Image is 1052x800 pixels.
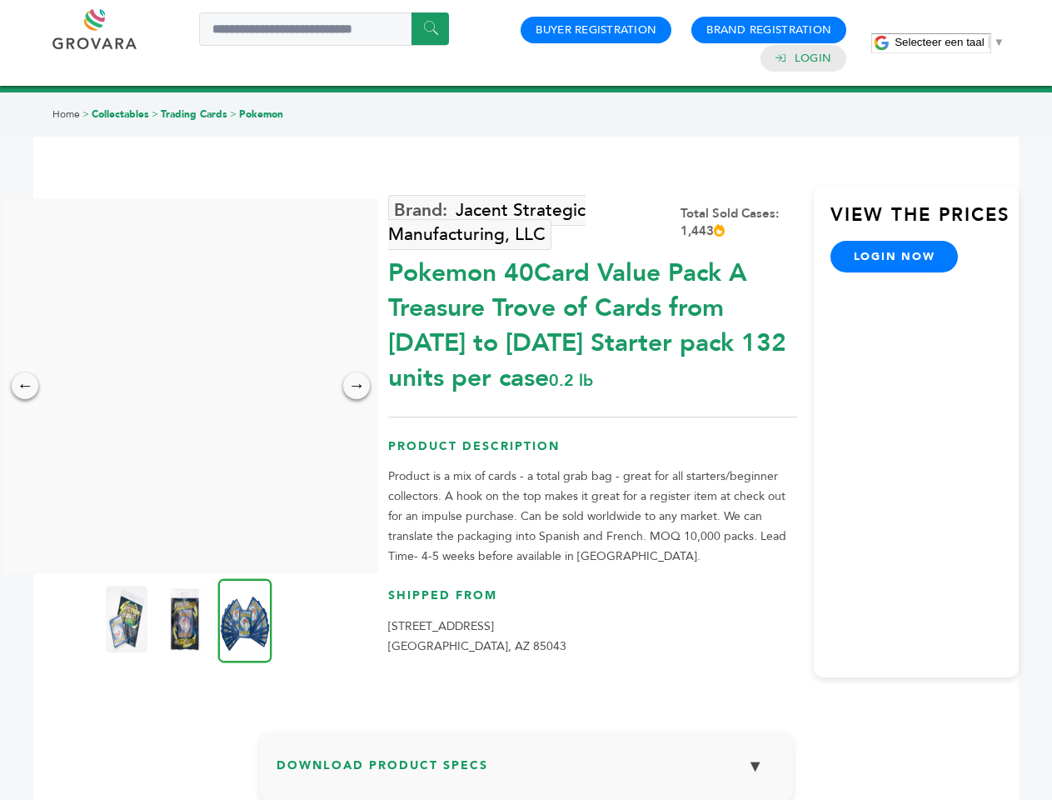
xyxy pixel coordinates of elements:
[681,205,797,240] div: Total Sold Cases: 1,443
[735,748,776,784] button: ▼
[343,372,370,399] div: →
[82,107,89,121] span: >
[795,51,831,66] a: Login
[895,36,1005,48] a: Selecteer een taal​
[536,22,656,37] a: Buyer Registration
[161,107,227,121] a: Trading Cards
[218,578,272,662] img: Pokemon 40-Card Value Pack – A Treasure Trove of Cards from 1996 to 2024 - Starter pack! 132 unit...
[388,617,797,657] p: [STREET_ADDRESS] [GEOGRAPHIC_DATA], AZ 85043
[152,107,158,121] span: >
[12,372,38,399] div: ←
[388,587,797,617] h3: Shipped From
[895,36,984,48] span: Selecteer een taal
[830,202,1019,241] h3: View the Prices
[388,247,797,396] div: Pokemon 40Card Value Pack A Treasure Trove of Cards from [DATE] to [DATE] Starter pack 132 units ...
[230,107,237,121] span: >
[549,369,593,392] span: 0.2 lb
[388,195,586,250] a: Jacent Strategic Manufacturing, LLC
[994,36,1005,48] span: ▼
[92,107,149,121] a: Collectables
[52,107,80,121] a: Home
[106,586,147,652] img: Pokemon 40-Card Value Pack – A Treasure Trove of Cards from 1996 to 2024 - Starter pack! 132 unit...
[239,107,283,121] a: Pokemon
[388,467,797,567] p: Product is a mix of cards - a total grab bag - great for all starters/beginner collectors. A hook...
[830,241,959,272] a: login now
[164,586,206,652] img: Pokemon 40-Card Value Pack – A Treasure Trove of Cards from 1996 to 2024 - Starter pack! 132 unit...
[199,12,449,46] input: Search a product or brand...
[277,748,776,797] h3: Download Product Specs
[388,438,797,467] h3: Product Description
[706,22,831,37] a: Brand Registration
